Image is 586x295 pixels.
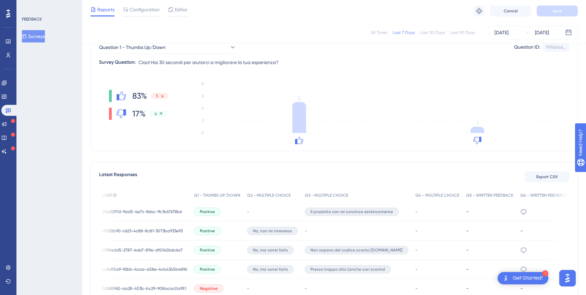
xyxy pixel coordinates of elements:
button: Export CSV [525,171,569,182]
span: Negative [200,286,218,291]
span: Save [552,8,562,14]
tspan: 6 [202,94,204,98]
button: Save [537,5,578,16]
span: - [415,267,417,272]
span: Editor [175,5,187,14]
span: Q2 - MULTIPLE CHOICE [247,193,291,198]
span: Reports [97,5,114,14]
span: - [247,209,249,214]
span: Prezzo troppo alto (anche con sconto) [310,267,385,272]
tspan: 1 [477,120,478,126]
span: Configuration [130,5,160,14]
div: Get Started! [513,274,543,282]
span: 4 [155,111,157,116]
tspan: 8 [202,81,204,86]
span: Q1 - THUMBS UP/DOWN [194,193,240,198]
span: d190edd5-2787-4ab7-81fe-df0140b6c6a7 [102,247,183,253]
span: Q3 - MULTIPLE CHOICE [305,193,348,198]
div: 1f976dad... [546,45,566,50]
div: - [466,247,513,253]
span: - [415,286,417,291]
span: Cancel [504,8,518,14]
tspan: 0 [201,131,204,135]
span: - [305,286,307,291]
div: - [466,266,513,272]
span: Export CSV [536,174,558,180]
span: No, ma vorrei farlo [253,267,288,272]
div: Question ID: [514,43,540,52]
span: 83% [132,90,147,101]
span: - [247,286,249,291]
span: 58265960-aa28-453b-bc29-908acac0a951 [102,286,186,291]
span: Positive [200,209,215,214]
span: Latest Responses [99,171,137,183]
span: Ciao! Hai 30 secondi per aiutarci a migliorare la tua esperienza? [138,58,279,66]
div: Open Get Started! checklist, remaining modules: 1 [498,272,548,284]
button: Surveys [22,30,45,42]
div: Last 7 Days [393,30,415,35]
div: FEEDBACK [22,16,42,22]
span: Positive [200,247,215,253]
span: USER ID [102,193,117,198]
span: Question 1 - Thumbs Up/Down [99,43,166,51]
div: - [466,285,513,292]
div: - [466,228,513,234]
span: Q5 - WRITTEN FEEDBACK [466,193,513,198]
div: - [466,208,513,215]
tspan: 2 [202,118,204,123]
span: - [415,209,417,214]
button: Question 1 - Thumbs Up/Down [99,40,236,54]
span: No, ma vorrei farlo [253,247,288,253]
span: Need Help? [16,2,43,10]
button: Cancel [490,5,531,16]
div: - [520,228,567,234]
div: [DATE] [495,28,509,37]
span: 5 [156,93,158,99]
span: Q6 - WRITTEN FEEDBACK [520,193,567,198]
div: 1 [542,270,548,276]
span: No, non mi interessa [253,228,292,234]
iframe: UserGuiding AI Assistant Launcher [557,268,578,288]
div: - [520,285,567,292]
span: Positive [200,267,215,272]
span: - [415,228,417,234]
tspan: 5 [298,95,301,102]
span: 17% [132,108,146,119]
span: - [415,247,417,253]
span: Q4 - MULTIPLE CHOICE [415,193,459,198]
span: Il prodotto non mi convince esteticamente [310,209,393,214]
tspan: 4 [202,106,204,111]
div: [DATE] [535,28,549,37]
span: - [305,228,307,234]
div: Last 30 Days [420,30,445,35]
img: launcher-image-alternative-text [502,274,510,282]
span: cc5df5a9-92bb-4caa-a58e-4cb4345b4896 [102,267,187,272]
div: Survey Question: [99,58,136,66]
span: 55c0297d-9ad5-4e7c-864c-ffc1b67678b6 [102,209,182,214]
span: Non sapevo del codice sconto [DOMAIN_NAME] [310,247,403,253]
div: All Times [371,30,387,35]
div: Last 90 Days [450,30,475,35]
span: d0f32b90-c623-4c88-8c81-3073ba933e93 [102,228,183,234]
span: Positive [200,228,215,234]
